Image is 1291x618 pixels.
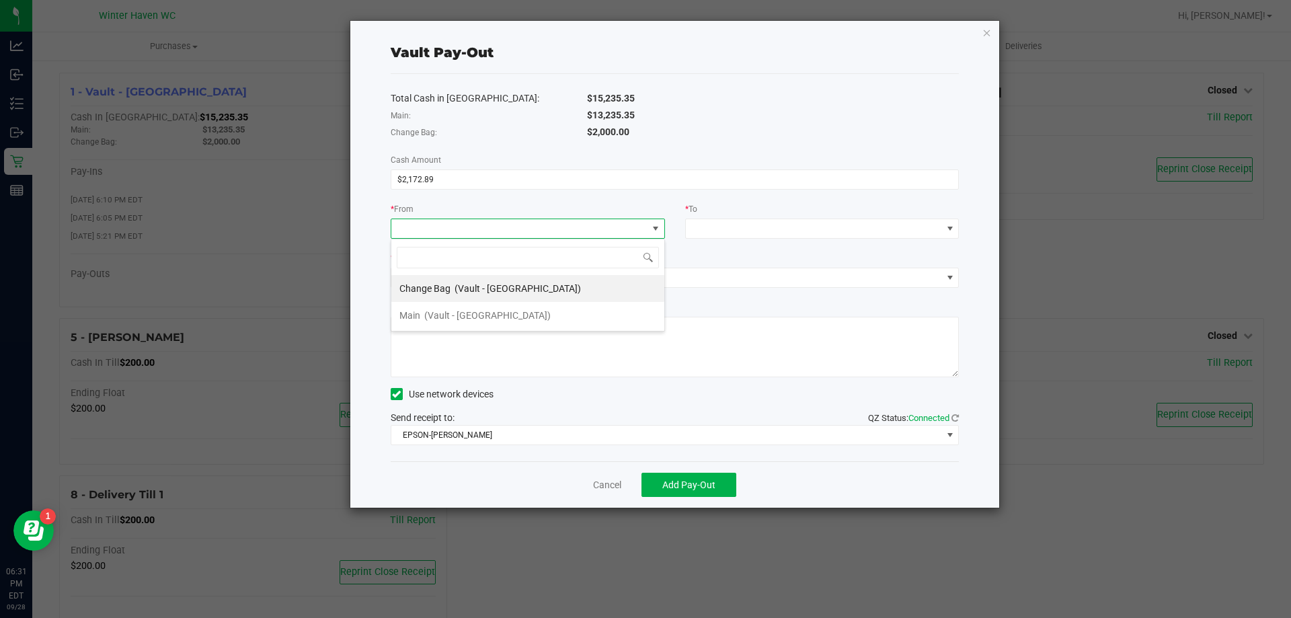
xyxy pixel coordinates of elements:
span: Main [399,310,420,321]
button: Add Pay-Out [641,473,736,497]
a: Cancel [593,478,621,492]
div: Vault Pay-Out [391,42,494,63]
span: (Vault - [GEOGRAPHIC_DATA]) [424,310,551,321]
span: QZ Status: [868,413,959,423]
span: Cash Amount [391,155,441,165]
span: Change Bag: [391,128,437,137]
span: Total Cash in [GEOGRAPHIC_DATA]: [391,93,539,104]
span: Send receipt to: [391,412,455,423]
span: $13,235.35 [587,110,635,120]
label: Use network devices [391,387,494,401]
span: $2,000.00 [587,126,629,137]
span: $15,235.35 [587,93,635,104]
label: To [685,203,697,215]
span: Add Pay-Out [662,479,715,490]
span: Connected [908,413,949,423]
label: From [391,203,414,215]
span: EPSON-[PERSON_NAME] [391,426,942,445]
iframe: Resource center [13,510,54,551]
span: Main: [391,111,411,120]
span: (Vault - [GEOGRAPHIC_DATA]) [455,283,581,294]
iframe: Resource center unread badge [40,508,56,525]
span: Change Bag [399,283,451,294]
